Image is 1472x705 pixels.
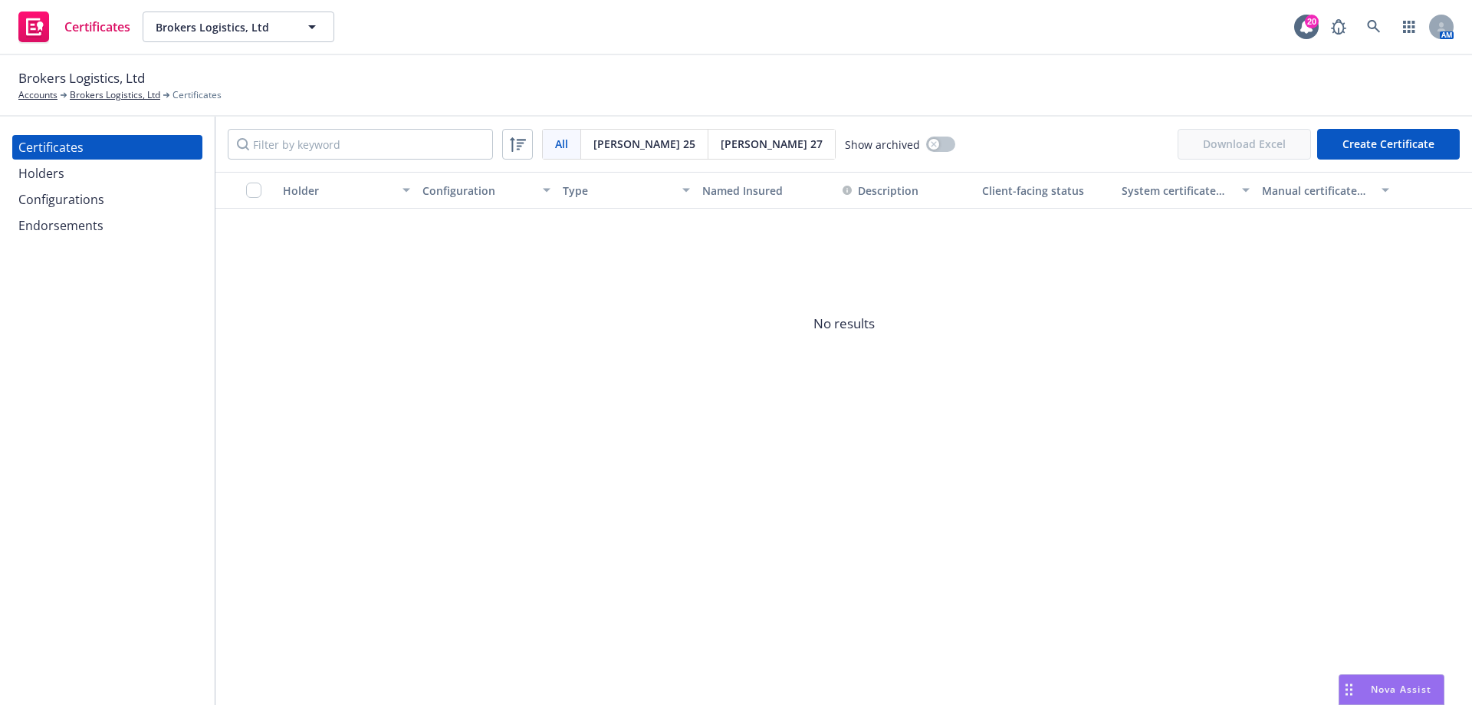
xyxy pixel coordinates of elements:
div: Configuration [422,183,533,199]
div: Holder [283,183,393,199]
div: Drag to move [1339,675,1359,704]
a: Report a Bug [1323,12,1354,42]
div: Certificates [18,135,84,160]
button: Brokers Logistics, Ltd [143,12,334,42]
div: Configurations [18,187,104,212]
div: Type [563,183,673,199]
button: Type [557,172,696,209]
a: Accounts [18,88,58,102]
span: All [555,136,568,152]
a: Endorsements [12,213,202,238]
input: Filter by keyword [228,129,493,160]
a: Certificates [12,5,136,48]
div: Named Insured [702,183,830,199]
span: Download Excel [1178,129,1311,160]
div: Manual certificate last generated [1262,183,1372,199]
div: Endorsements [18,213,103,238]
button: Holder [277,172,416,209]
button: Client-facing status [976,172,1115,209]
a: Switch app [1394,12,1424,42]
button: Create Certificate [1317,129,1460,160]
button: Named Insured [696,172,836,209]
button: Manual certificate last generated [1256,172,1395,209]
button: Configuration [416,172,556,209]
div: 20 [1305,12,1319,25]
div: Client-facing status [982,183,1109,199]
div: Holders [18,161,64,186]
span: Brokers Logistics, Ltd [18,68,145,88]
span: Nova Assist [1371,683,1431,696]
span: [PERSON_NAME] 27 [721,136,823,152]
span: Certificates [172,88,222,102]
button: Nova Assist [1339,674,1444,705]
a: Configurations [12,187,202,212]
span: No results [215,209,1472,439]
button: System certificate last generated [1115,172,1255,209]
span: [PERSON_NAME] 25 [593,136,695,152]
span: Show archived [845,137,920,153]
div: System certificate last generated [1122,183,1232,199]
a: Search [1359,12,1389,42]
input: Select all [246,183,261,198]
a: Holders [12,161,202,186]
button: Description [843,183,918,199]
a: Certificates [12,135,202,160]
span: Brokers Logistics, Ltd [156,19,288,35]
a: Brokers Logistics, Ltd [70,88,160,102]
span: Certificates [64,21,130,33]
